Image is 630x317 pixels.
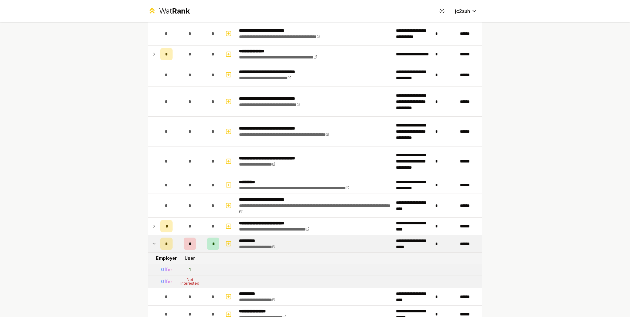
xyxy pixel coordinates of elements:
[455,7,470,15] span: jc2suh
[159,6,190,16] div: Wat
[175,253,205,264] td: User
[161,279,172,285] div: Offer
[450,6,482,17] button: jc2suh
[161,267,172,273] div: Offer
[172,6,190,15] span: Rank
[148,6,190,16] a: WatRank
[158,253,175,264] td: Employer
[177,278,202,285] div: Not Interested
[189,267,191,273] div: 1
